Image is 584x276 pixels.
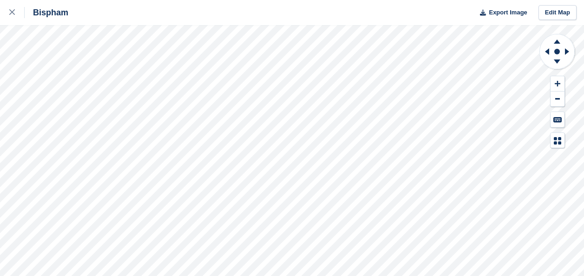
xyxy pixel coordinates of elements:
[474,5,527,20] button: Export Image
[489,8,527,17] span: Export Image
[25,7,68,18] div: Bispham
[538,5,577,20] a: Edit Map
[551,133,564,148] button: Map Legend
[551,92,564,107] button: Zoom Out
[551,112,564,127] button: Keyboard Shortcuts
[551,76,564,92] button: Zoom In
